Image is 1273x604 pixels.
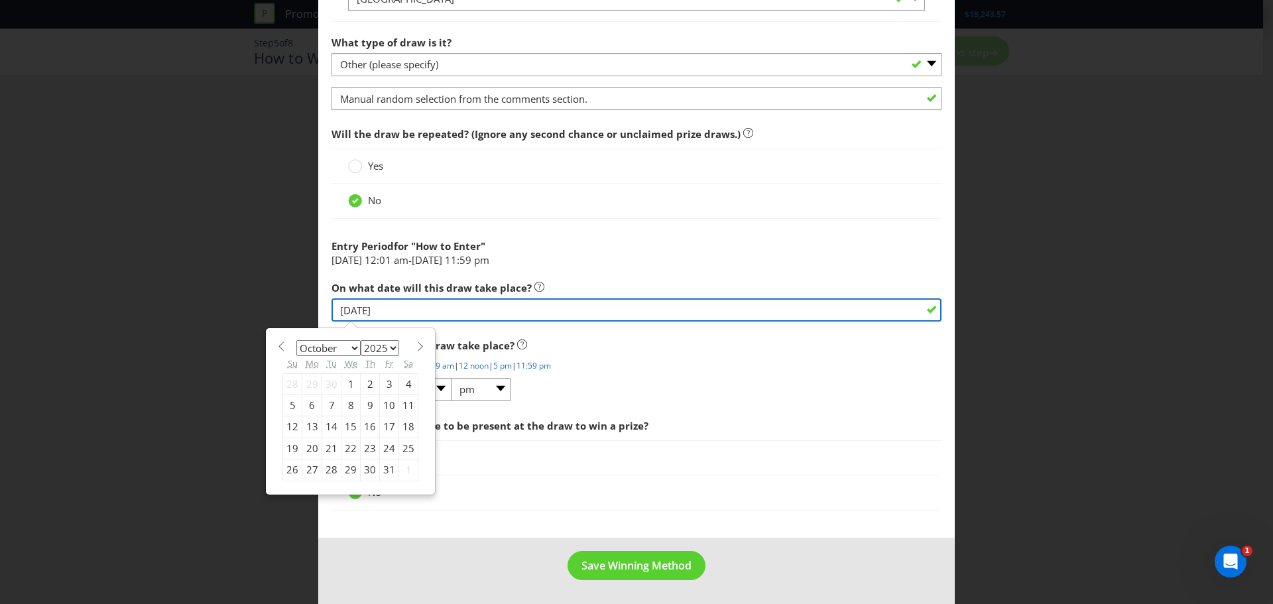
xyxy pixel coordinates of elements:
div: 14 [322,416,341,438]
div: 3 [380,373,399,394]
abbr: Friday [385,357,393,369]
span: 12:01 am [365,253,408,267]
abbr: Tuesday [327,357,337,369]
div: 30 [361,459,380,481]
div: 29 [302,373,322,394]
span: for " [394,239,416,253]
div: 18 [399,416,418,438]
div: 21 [322,438,341,459]
span: Yes [368,159,383,172]
div: 23 [361,438,380,459]
a: 5 pm [493,360,512,371]
a: 11:59 pm [516,360,551,371]
div: 9 [361,395,380,416]
span: Will the draw be repeated? (Ignore any second chance or unclaimed prize draws.) [332,127,741,141]
span: [DATE] [412,253,442,267]
div: 8 [341,395,361,416]
div: 17 [380,416,399,438]
span: Does the winner have to be present at the draw to win a prize? [332,419,648,432]
span: " [481,239,485,253]
div: 22 [341,438,361,459]
a: 12 noon [459,360,489,371]
abbr: Saturday [404,357,413,369]
abbr: Wednesday [345,357,357,369]
div: 28 [283,373,302,394]
div: 1 [399,459,418,481]
span: Entry Period [332,239,394,253]
div: 7 [322,395,341,416]
div: 4 [399,373,418,394]
abbr: Monday [306,357,319,369]
span: How to Enter [416,239,481,253]
span: 1 [1242,546,1252,556]
iframe: Intercom live chat [1215,546,1246,577]
button: Save Winning Method [568,551,705,581]
div: 30 [322,373,341,394]
div: 28 [322,459,341,481]
input: e.g. Another draw type [332,87,941,110]
div: 2 [361,373,380,394]
div: 1 [341,373,361,394]
div: 29 [341,459,361,481]
div: 12 [283,416,302,438]
div: 31 [380,459,399,481]
div: 15 [341,416,361,438]
div: 27 [302,459,322,481]
div: 19 [283,438,302,459]
div: 25 [399,438,418,459]
div: 20 [302,438,322,459]
span: | [489,360,493,371]
span: - [408,253,412,267]
input: DD/MM/YYYY [332,298,941,322]
span: [DATE] [332,253,362,267]
span: On what date will this draw take place? [332,281,532,294]
abbr: Sunday [288,357,298,369]
span: | [454,360,459,371]
abbr: Thursday [365,357,375,369]
div: 16 [361,416,380,438]
span: What type of draw is it? [332,36,452,49]
span: Save Winning Method [581,558,692,573]
div: 6 [302,395,322,416]
span: No [368,194,381,207]
span: | [512,360,516,371]
div: 24 [380,438,399,459]
div: 11 [399,395,418,416]
div: 26 [283,459,302,481]
span: 11:59 pm [445,253,489,267]
a: 9 am [436,360,454,371]
div: 10 [380,395,399,416]
div: 5 [283,395,302,416]
div: 13 [302,416,322,438]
